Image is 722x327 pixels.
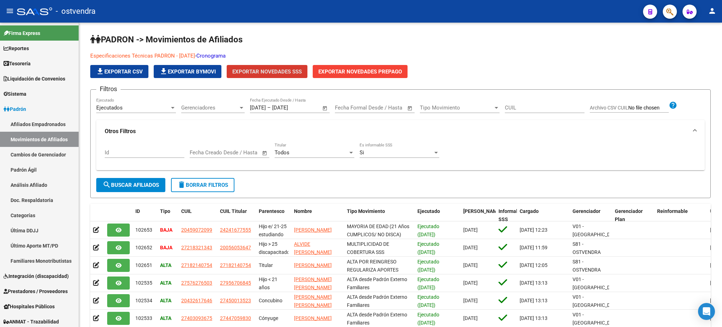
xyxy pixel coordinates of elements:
span: Hijo e/ 21-25 estudiando [259,224,287,237]
strong: Otros Filtros [105,127,136,135]
span: Exportar Bymovi [159,69,216,75]
div: Otros Filtros [96,143,705,170]
mat-icon: menu [6,7,14,15]
span: [DATE] 13:13 [520,298,547,303]
datatable-header-cell: Gerenciador Plan [612,204,654,227]
span: ALTA POR REINGRESO REGULARIZA APORTES (AFIP) [347,259,398,281]
span: Gerenciador [573,208,600,214]
span: 102533 [135,315,152,321]
span: Sistema [4,90,26,98]
span: Prestadores / Proveedores [4,287,68,295]
span: 20056053647 [220,245,251,250]
div: Open Intercom Messenger [698,303,715,320]
button: Exportar CSV [90,65,148,78]
span: Hijo > 25 discapacitado [259,241,290,255]
span: ALTA desde Padrón Externo Familiares [347,277,407,290]
span: 102651 [135,262,152,268]
mat-icon: file_download [159,67,168,76]
span: Tesorería [4,60,31,67]
span: [DATE] 13:13 [520,315,547,321]
strong: BAJA [160,227,172,233]
span: Gerenciador Plan [615,208,643,222]
span: V01 - [GEOGRAPHIC_DATA] [573,312,620,326]
span: 20432617646 [181,298,212,303]
strong: ALTA [160,315,171,321]
datatable-header-cell: Informable SSS [496,204,517,227]
span: Tipo [160,208,170,214]
span: V01 - [GEOGRAPHIC_DATA] [573,294,620,308]
span: Exportar Novedades Prepago [318,69,402,75]
span: 27218321343 [181,245,212,250]
h3: Filtros [96,84,121,94]
span: 102653 [135,227,152,233]
datatable-header-cell: CUIL Titular [217,204,256,227]
span: – [267,105,271,111]
span: V01 - [GEOGRAPHIC_DATA] [573,224,620,237]
button: Exportar Bymovi [154,65,221,78]
button: Buscar Afiliados [96,178,165,192]
span: 102535 [135,280,152,286]
input: Start date [250,105,266,111]
button: Open calendar [406,104,414,112]
span: [PERSON_NAME] [294,315,332,321]
span: Ejecutados [96,105,123,111]
button: Open calendar [321,104,329,112]
span: Ejecutado ([DATE]) [417,224,439,237]
span: 102652 [135,245,152,250]
span: 27182140754 [220,262,251,268]
datatable-header-cell: ID [133,204,157,227]
strong: ALTA [160,298,171,303]
mat-icon: delete [177,180,186,189]
mat-icon: help [669,101,677,109]
span: Exportar Novedades SSS [232,69,302,75]
datatable-header-cell: Fecha Formal [460,204,496,227]
a: Especificaciones Técnicas PADRON - [DATE] [90,53,195,59]
p: - [90,52,548,60]
span: Informable SSS [498,208,523,222]
span: [DATE] [463,280,478,286]
span: 20459072099 [181,227,212,233]
span: Tipo Movimiento [347,208,385,214]
span: [DATE] [463,227,478,233]
button: Open calendar [261,149,269,157]
mat-icon: person [708,7,716,15]
span: [DATE] [463,245,478,250]
span: Reinformable [657,208,688,214]
button: Exportar Novedades SSS [227,65,307,78]
span: Gerenciadores [181,105,238,111]
span: CUIL Titular [220,208,247,214]
span: Firma Express [4,29,40,37]
span: [DATE] 12:05 [520,262,547,268]
span: Ejecutado ([DATE]) [417,277,439,290]
datatable-header-cell: Ejecutado [415,204,460,227]
mat-expansion-panel-header: Otros Filtros [96,120,705,143]
strong: ALTA [160,262,171,268]
span: ALVIDE [PERSON_NAME] [294,241,332,255]
span: Borrar Filtros [177,182,228,188]
span: [DATE] [463,298,478,303]
button: Borrar Filtros [171,178,234,192]
span: ALTA desde Padrón Externo Familiares [347,312,407,326]
span: 27403093675 [181,315,212,321]
input: Start date [190,149,213,156]
span: Cónyuge [259,315,278,321]
span: Archivo CSV CUIL [590,105,628,111]
strong: BAJA [160,245,172,250]
input: End date [219,149,253,156]
span: 27447059830 [220,315,251,321]
span: Parentesco [259,208,284,214]
mat-icon: search [103,180,111,189]
span: Hijo < 21 años [259,277,277,290]
span: 27576276503 [181,280,212,286]
span: - ostvendra [56,4,96,19]
datatable-header-cell: Nombre [291,204,344,227]
span: Reportes [4,44,29,52]
span: Liquidación de Convenios [4,75,65,83]
strong: ALTA [160,280,171,286]
datatable-header-cell: CUIL [178,204,217,227]
span: Padrón [4,105,26,113]
span: Concubino [259,298,282,303]
span: 24241677555 [220,227,251,233]
span: Ejecutado ([DATE]) [417,294,439,308]
input: Archivo CSV CUIL [628,105,669,111]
